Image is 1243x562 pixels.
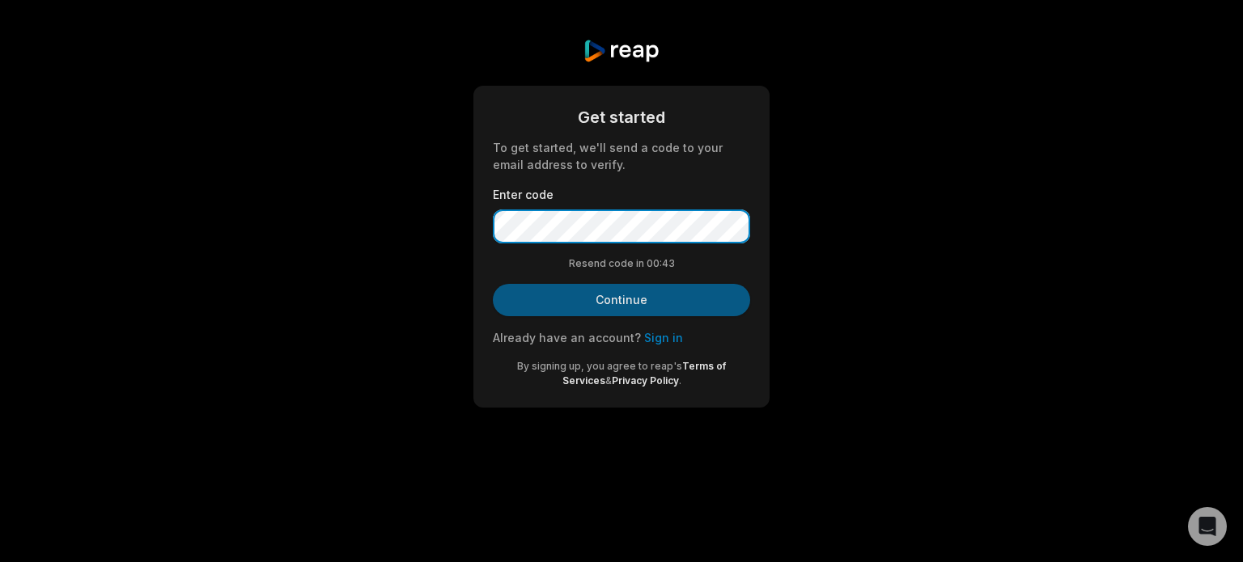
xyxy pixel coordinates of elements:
[662,256,675,271] span: 43
[493,256,750,271] div: Resend code in 00:
[493,284,750,316] button: Continue
[612,374,679,387] a: Privacy Policy
[493,331,641,344] span: Already have an account?
[644,331,683,344] a: Sign in
[605,374,612,387] span: &
[493,139,750,173] div: To get started, we'll send a code to your email address to verify.
[493,105,750,129] div: Get started
[1188,507,1227,546] div: Open Intercom Messenger
[562,360,727,387] a: Terms of Services
[517,360,682,372] span: By signing up, you agree to reap's
[679,374,681,387] span: .
[493,186,750,203] label: Enter code
[583,39,660,63] img: reap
